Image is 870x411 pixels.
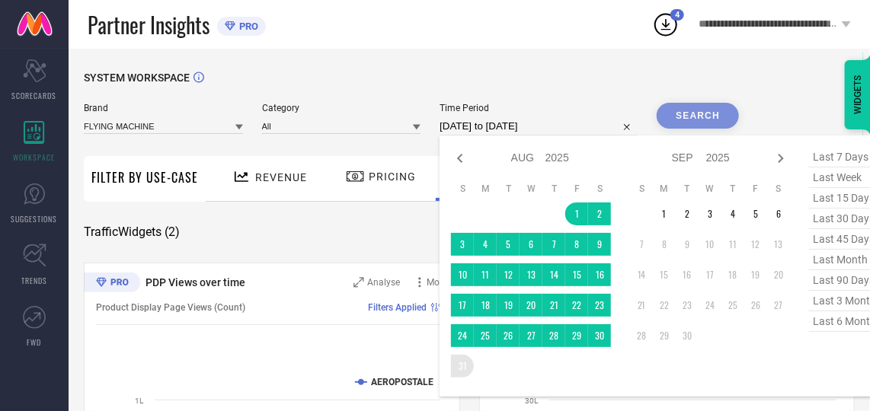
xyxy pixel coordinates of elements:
[565,263,588,286] td: Fri Aug 15 2025
[474,183,497,195] th: Monday
[21,275,47,286] span: TRENDS
[676,324,699,347] td: Tue Sep 30 2025
[676,202,699,225] td: Tue Sep 02 2025
[88,9,210,40] span: Partner Insights
[451,355,474,378] td: Sun Aug 31 2025
[135,397,144,405] text: 1L
[525,397,539,405] text: 30L
[699,233,721,256] td: Wed Sep 10 2025
[474,263,497,286] td: Mon Aug 11 2025
[542,183,565,195] th: Thursday
[565,324,588,347] td: Fri Aug 29 2025
[699,183,721,195] th: Wednesday
[653,233,676,256] td: Mon Sep 08 2025
[451,149,469,167] div: Previous month
[588,263,611,286] td: Sat Aug 16 2025
[675,10,680,20] span: 4
[520,183,542,195] th: Wednesday
[542,263,565,286] td: Thu Aug 14 2025
[542,294,565,317] td: Thu Aug 21 2025
[653,202,676,225] td: Mon Sep 01 2025
[235,21,258,32] span: PRO
[772,149,790,167] div: Next month
[653,263,676,286] td: Mon Sep 15 2025
[721,233,744,256] td: Thu Sep 11 2025
[255,171,307,183] span: Revenue
[744,183,767,195] th: Friday
[630,263,653,286] td: Sun Sep 14 2025
[440,117,638,135] input: Select time period
[630,324,653,347] td: Sun Sep 28 2025
[91,168,198,186] span: Filter By Use-Case
[630,233,653,256] td: Sun Sep 07 2025
[451,324,474,347] td: Sun Aug 24 2025
[588,183,611,195] th: Saturday
[262,103,421,113] span: Category
[676,183,699,195] th: Tuesday
[588,233,611,256] td: Sat Aug 09 2025
[451,263,474,286] td: Sun Aug 10 2025
[427,277,448,288] span: More
[565,233,588,256] td: Fri Aug 08 2025
[12,90,57,101] span: SCORECARDS
[451,233,474,256] td: Sun Aug 03 2025
[721,183,744,195] th: Thursday
[497,233,520,256] td: Tue Aug 05 2025
[542,324,565,347] td: Thu Aug 28 2025
[474,294,497,317] td: Mon Aug 18 2025
[27,336,42,348] span: FWD
[520,233,542,256] td: Wed Aug 06 2025
[721,202,744,225] td: Thu Sep 04 2025
[96,302,245,313] span: Product Display Page Views (Count)
[520,324,542,347] td: Wed Aug 27 2025
[744,233,767,256] td: Fri Sep 12 2025
[676,294,699,317] td: Tue Sep 23 2025
[565,183,588,195] th: Friday
[588,202,611,225] td: Sat Aug 02 2025
[676,263,699,286] td: Tue Sep 16 2025
[451,183,474,195] th: Sunday
[630,294,653,317] td: Sun Sep 21 2025
[14,151,56,163] span: WORKSPACE
[744,202,767,225] td: Fri Sep 05 2025
[699,263,721,286] td: Wed Sep 17 2025
[474,233,497,256] td: Mon Aug 04 2025
[767,202,790,225] td: Sat Sep 06 2025
[721,263,744,286] td: Thu Sep 18 2025
[721,294,744,317] td: Thu Sep 25 2025
[146,276,245,288] span: PDP Views over time
[371,377,433,387] text: AEROPOSTALE
[451,294,474,317] td: Sun Aug 17 2025
[653,324,676,347] td: Mon Sep 29 2025
[497,324,520,347] td: Tue Aug 26 2025
[11,213,58,225] span: SUGGESTIONS
[565,294,588,317] td: Fri Aug 22 2025
[699,202,721,225] td: Wed Sep 03 2025
[676,233,699,256] td: Tue Sep 09 2025
[767,183,790,195] th: Saturday
[84,272,140,295] div: Premium
[497,294,520,317] td: Tue Aug 19 2025
[369,170,416,183] span: Pricing
[84,225,180,240] span: Traffic Widgets ( 2 )
[588,294,611,317] td: Sat Aug 23 2025
[588,324,611,347] td: Sat Aug 30 2025
[542,233,565,256] td: Thu Aug 07 2025
[520,294,542,317] td: Wed Aug 20 2025
[84,72,190,84] span: SYSTEM WORKSPACE
[653,183,676,195] th: Monday
[497,263,520,286] td: Tue Aug 12 2025
[440,103,638,113] span: Time Period
[630,183,653,195] th: Sunday
[368,277,401,288] span: Analyse
[653,294,676,317] td: Mon Sep 22 2025
[652,11,680,38] div: Open download list
[84,103,243,113] span: Brand
[474,324,497,347] td: Mon Aug 25 2025
[767,263,790,286] td: Sat Sep 20 2025
[497,183,520,195] th: Tuesday
[767,294,790,317] td: Sat Sep 27 2025
[369,302,427,313] span: Filters Applied
[744,294,767,317] td: Fri Sep 26 2025
[744,263,767,286] td: Fri Sep 19 2025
